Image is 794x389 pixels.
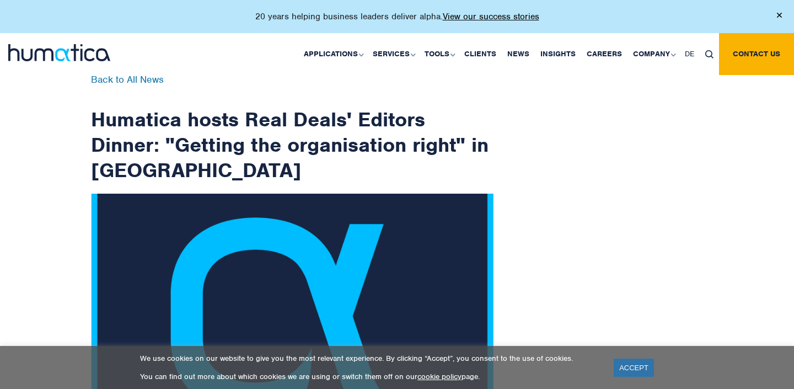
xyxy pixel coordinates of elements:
p: You can find out more about which cookies we are using or switch them off on our page. [140,372,600,381]
p: 20 years helping business leaders deliver alpha. [255,11,539,22]
a: Contact us [719,33,794,75]
p: We use cookies on our website to give you the most relevant experience. By clicking “Accept”, you... [140,354,600,363]
a: Careers [581,33,627,75]
a: ACCEPT [614,359,654,377]
a: DE [679,33,700,75]
h1: Humatica hosts Real Deals' Editors Dinner: "Getting the organisation right" in [GEOGRAPHIC_DATA] [91,75,493,183]
img: search_icon [705,50,713,58]
span: DE [685,49,694,58]
a: View our success stories [443,11,539,22]
a: Insights [535,33,581,75]
a: Services [367,33,419,75]
a: News [502,33,535,75]
a: cookie policy [417,372,462,381]
img: logo [8,44,110,61]
a: Applications [298,33,367,75]
a: Company [627,33,679,75]
a: Clients [459,33,502,75]
a: Tools [419,33,459,75]
a: Back to All News [91,73,164,86]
